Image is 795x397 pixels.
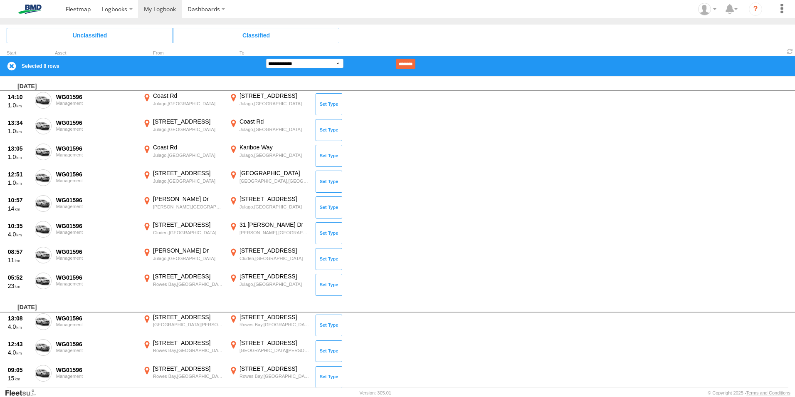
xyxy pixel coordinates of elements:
label: Click to View Event Location [141,365,225,389]
div: [STREET_ADDRESS] [153,339,223,347]
div: [STREET_ADDRESS] [239,195,310,203]
label: Click to View Event Location [228,144,311,168]
label: Click to View Event Location [228,313,311,337]
button: Click to Set [316,196,342,218]
label: Click to View Event Location [228,365,311,389]
div: [PERSON_NAME] Dr [153,247,223,254]
div: WG01596 [56,340,137,348]
div: 15 [8,375,30,382]
div: Management [56,178,137,183]
button: Click to Set [316,93,342,115]
button: Click to Set [316,340,342,362]
button: Click to Set [316,222,342,244]
label: Click to View Event Location [141,221,225,245]
label: Click to View Event Location [228,118,311,142]
div: Management [56,127,137,132]
div: 14:10 [8,93,30,101]
label: Click to View Event Location [141,118,225,142]
button: Click to Set [316,274,342,295]
div: Rowes Bay,[GEOGRAPHIC_DATA] [153,281,223,287]
div: 31 [PERSON_NAME] Dr [239,221,310,228]
div: Click to Sort [7,51,32,55]
button: Click to Set [316,171,342,192]
div: [GEOGRAPHIC_DATA][PERSON_NAME],[GEOGRAPHIC_DATA] [153,322,223,328]
div: [STREET_ADDRESS] [153,273,223,280]
label: Click to View Event Location [141,247,225,271]
div: 13:05 [8,145,30,152]
div: WG01596 [56,315,137,322]
div: Rowes Bay,[GEOGRAPHIC_DATA] [153,347,223,353]
div: © Copyright 2025 - [708,390,790,395]
div: Julago,[GEOGRAPHIC_DATA] [239,101,310,107]
div: [STREET_ADDRESS] [153,118,223,125]
div: Julago,[GEOGRAPHIC_DATA] [239,281,310,287]
div: Rowes Bay,[GEOGRAPHIC_DATA] [153,373,223,379]
div: Cluden,[GEOGRAPHIC_DATA] [153,230,223,236]
div: 4.0 [8,231,30,238]
label: Click to View Event Location [228,195,311,219]
div: Julago,[GEOGRAPHIC_DATA] [153,256,223,261]
div: [STREET_ADDRESS] [239,339,310,347]
div: WG01596 [56,222,137,230]
span: Click to view Unclassified Trips [7,28,173,43]
i: ? [749,2,762,16]
div: Version: 305.01 [360,390,391,395]
img: bmd-logo.svg [8,5,52,14]
div: [STREET_ADDRESS] [153,313,223,321]
div: Asset [55,51,138,55]
div: 1.0 [8,102,30,109]
div: 23 [8,282,30,290]
label: Click to View Event Location [141,144,225,168]
div: [STREET_ADDRESS] [239,273,310,280]
div: Rowes Bay,[GEOGRAPHIC_DATA] [239,322,310,328]
div: To [228,51,311,55]
div: Julago,[GEOGRAPHIC_DATA] [153,101,223,107]
div: [GEOGRAPHIC_DATA] [239,169,310,177]
div: Julago,[GEOGRAPHIC_DATA] [153,152,223,158]
div: 12:43 [8,340,30,348]
div: Management [56,256,137,261]
div: 1.0 [8,127,30,135]
div: Robert Pietrobon [695,3,719,15]
label: Click to View Event Location [141,195,225,219]
div: WG01596 [56,145,137,152]
div: Julago,[GEOGRAPHIC_DATA] [153,127,223,132]
div: Julago,[GEOGRAPHIC_DATA] [239,204,310,210]
label: Click to View Event Location [228,169,311,194]
div: WG01596 [56,196,137,204]
div: Cluden,[GEOGRAPHIC_DATA] [239,256,310,261]
div: [STREET_ADDRESS] [153,365,223,372]
div: [PERSON_NAME],[GEOGRAPHIC_DATA] [153,204,223,210]
span: Refresh [785,47,795,55]
div: WG01596 [56,119,137,127]
button: Click to Set [316,315,342,336]
div: 4.0 [8,323,30,330]
label: Click to View Event Location [141,339,225,363]
div: Julago,[GEOGRAPHIC_DATA] [239,127,310,132]
div: [STREET_ADDRESS] [153,221,223,228]
div: WG01596 [56,248,137,256]
div: Management [56,101,137,106]
div: [PERSON_NAME] Dr [153,195,223,203]
div: [STREET_ADDRESS] [153,169,223,177]
div: 14 [8,205,30,212]
div: Julago,[GEOGRAPHIC_DATA] [239,152,310,158]
div: 1.0 [8,179,30,186]
div: Management [56,152,137,157]
label: Click to View Event Location [141,92,225,116]
label: Click to View Event Location [228,221,311,245]
div: 08:57 [8,248,30,256]
button: Click to Set [316,248,342,270]
div: [PERSON_NAME],[GEOGRAPHIC_DATA] [239,230,310,236]
div: Coast Rd [153,92,223,99]
button: Click to Set [316,366,342,388]
div: WG01596 [56,93,137,101]
label: Click to View Event Location [228,92,311,116]
div: Kariboe Way [239,144,310,151]
label: Click to View Event Location [228,273,311,297]
label: Click to View Event Location [141,273,225,297]
span: Click to view Classified Trips [173,28,339,43]
label: Click to View Event Location [228,339,311,363]
div: [STREET_ADDRESS] [239,365,310,372]
div: Management [56,230,137,235]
